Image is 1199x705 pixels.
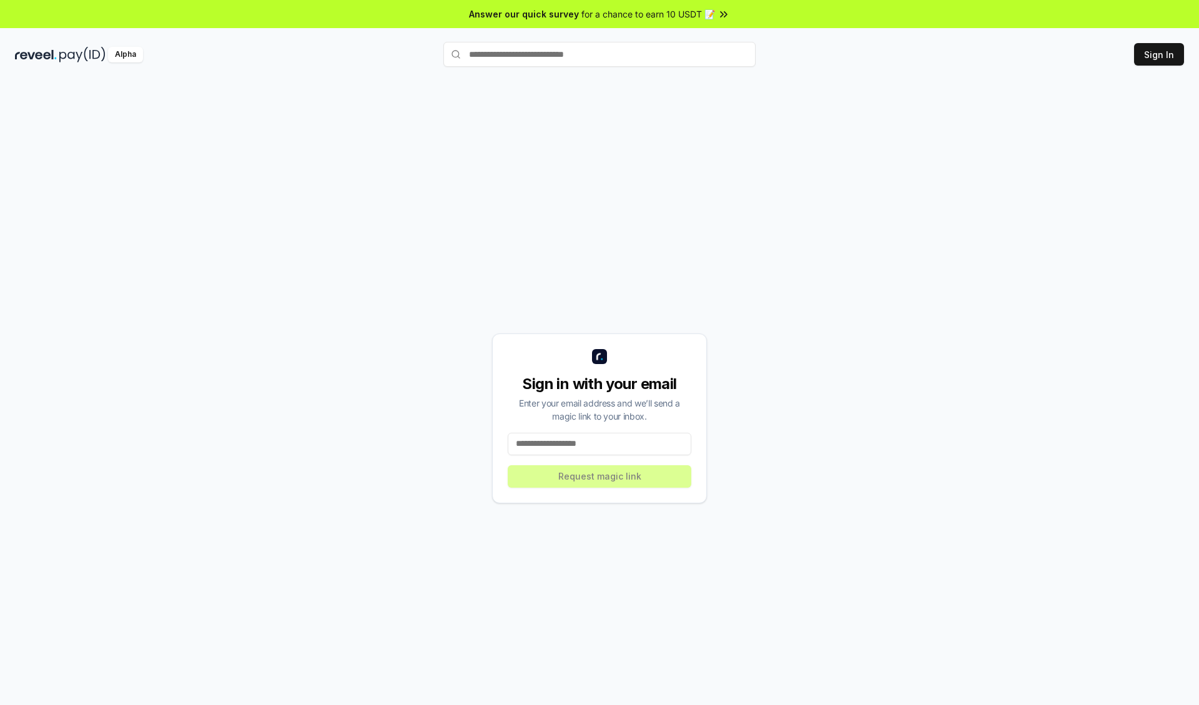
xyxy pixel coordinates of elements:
span: Answer our quick survey [469,7,579,21]
img: reveel_dark [15,47,57,62]
button: Sign In [1134,43,1184,66]
img: logo_small [592,349,607,364]
div: Sign in with your email [508,374,691,394]
div: Enter your email address and we’ll send a magic link to your inbox. [508,397,691,423]
div: Alpha [108,47,143,62]
img: pay_id [59,47,106,62]
span: for a chance to earn 10 USDT 📝 [581,7,715,21]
